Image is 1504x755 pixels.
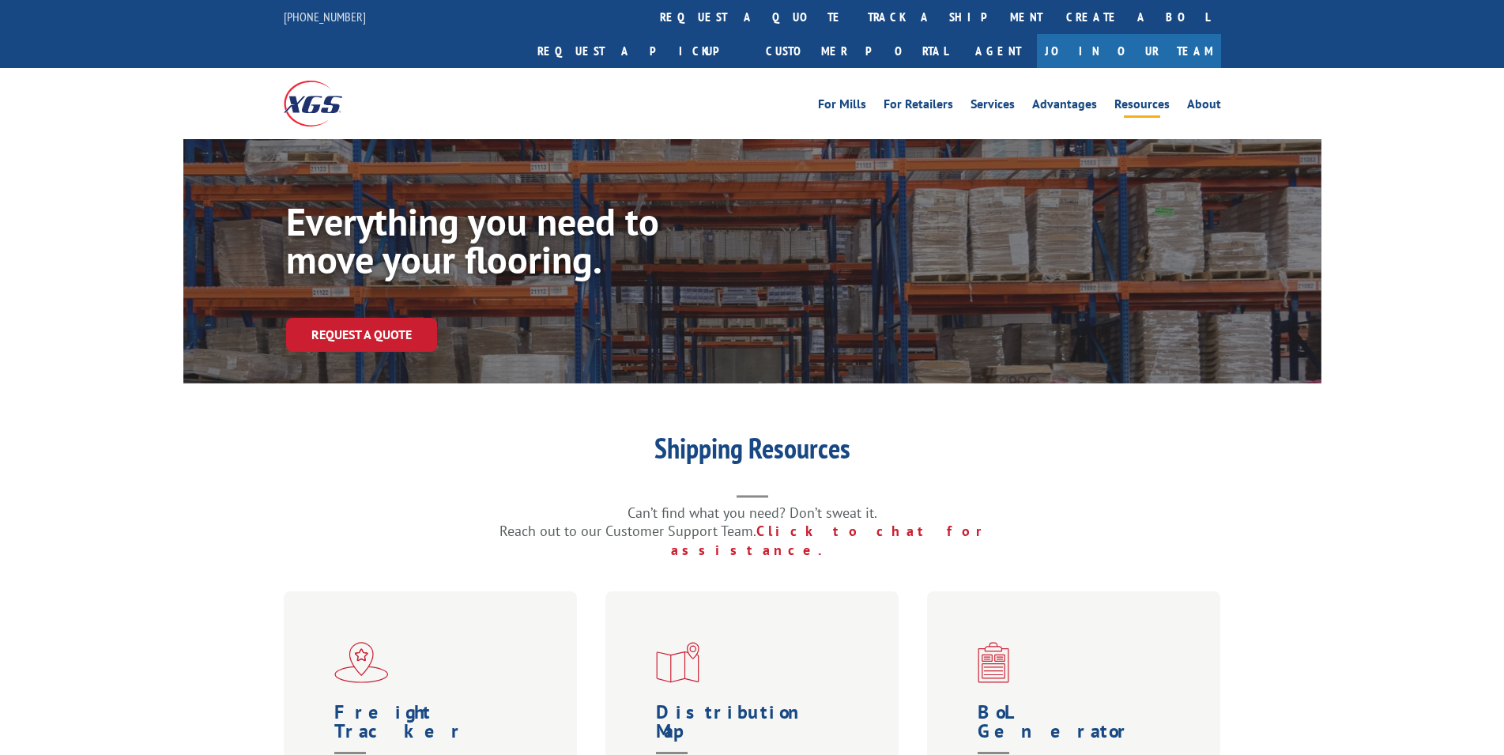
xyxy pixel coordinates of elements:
h1: Everything you need to move your flooring. [286,202,760,286]
a: Services [971,98,1015,115]
a: Click to chat for assistance. [671,522,1005,559]
a: Request a Quote [286,318,437,352]
img: xgs-icon-bo-l-generator-red [978,642,1009,683]
a: Join Our Team [1037,34,1221,68]
a: Advantages [1032,98,1097,115]
h1: Shipping Resources [436,434,1069,470]
img: xgs-icon-distribution-map-red [656,642,699,683]
a: Customer Portal [754,34,959,68]
a: About [1187,98,1221,115]
p: Can’t find what you need? Don’t sweat it. Reach out to our Customer Support Team. [436,504,1069,560]
a: For Mills [818,98,866,115]
a: For Retailers [884,98,953,115]
img: xgs-icon-flagship-distribution-model-red [334,642,389,683]
a: Request a pickup [526,34,754,68]
a: Resources [1114,98,1170,115]
a: [PHONE_NUMBER] [284,9,366,25]
a: Agent [959,34,1037,68]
